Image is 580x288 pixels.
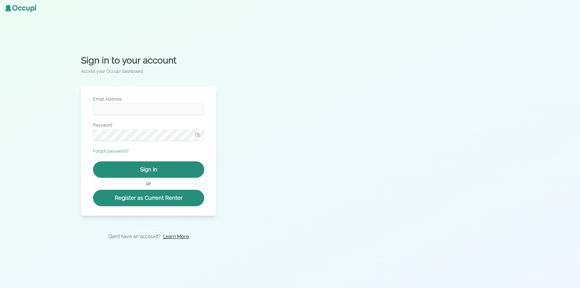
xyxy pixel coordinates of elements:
a: Learn More [163,233,189,240]
p: Access your Occupi dashboard [81,68,216,74]
h2: Sign in to your account [81,55,216,66]
span: or [143,180,154,187]
a: Register as Current Renter [93,190,204,206]
button: Sign In [93,161,204,178]
label: Password [93,122,204,128]
p: Don't have an account? [108,233,161,240]
label: Email Address [93,96,204,102]
button: Forgot password? [93,148,129,154]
